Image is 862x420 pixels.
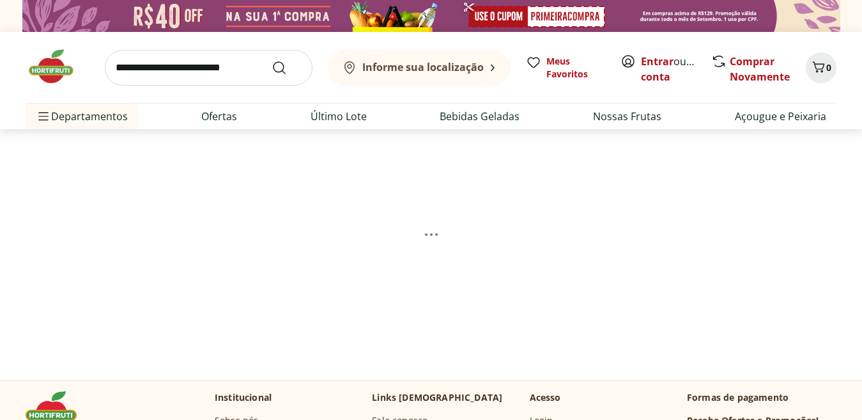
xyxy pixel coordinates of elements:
a: Entrar [641,54,673,68]
a: Último Lote [311,109,367,124]
a: Nossas Frutas [593,109,661,124]
button: Carrinho [806,52,836,83]
a: Açougue e Peixaria [735,109,826,124]
span: ou [641,54,698,84]
b: Informe sua localização [362,60,484,74]
button: Submit Search [272,60,302,75]
img: Hortifruti [26,47,89,86]
p: Links [DEMOGRAPHIC_DATA] [372,391,502,404]
span: Departamentos [36,101,128,132]
a: Meus Favoritos [526,55,605,81]
p: Formas de pagamento [687,391,836,404]
a: Criar conta [641,54,711,84]
span: Meus Favoritos [546,55,605,81]
p: Institucional [215,391,272,404]
button: Menu [36,101,51,132]
p: Acesso [530,391,561,404]
a: Ofertas [201,109,237,124]
button: Informe sua localização [328,50,511,86]
input: search [105,50,312,86]
a: Comprar Novamente [730,54,790,84]
span: 0 [826,61,831,74]
a: Bebidas Geladas [440,109,520,124]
